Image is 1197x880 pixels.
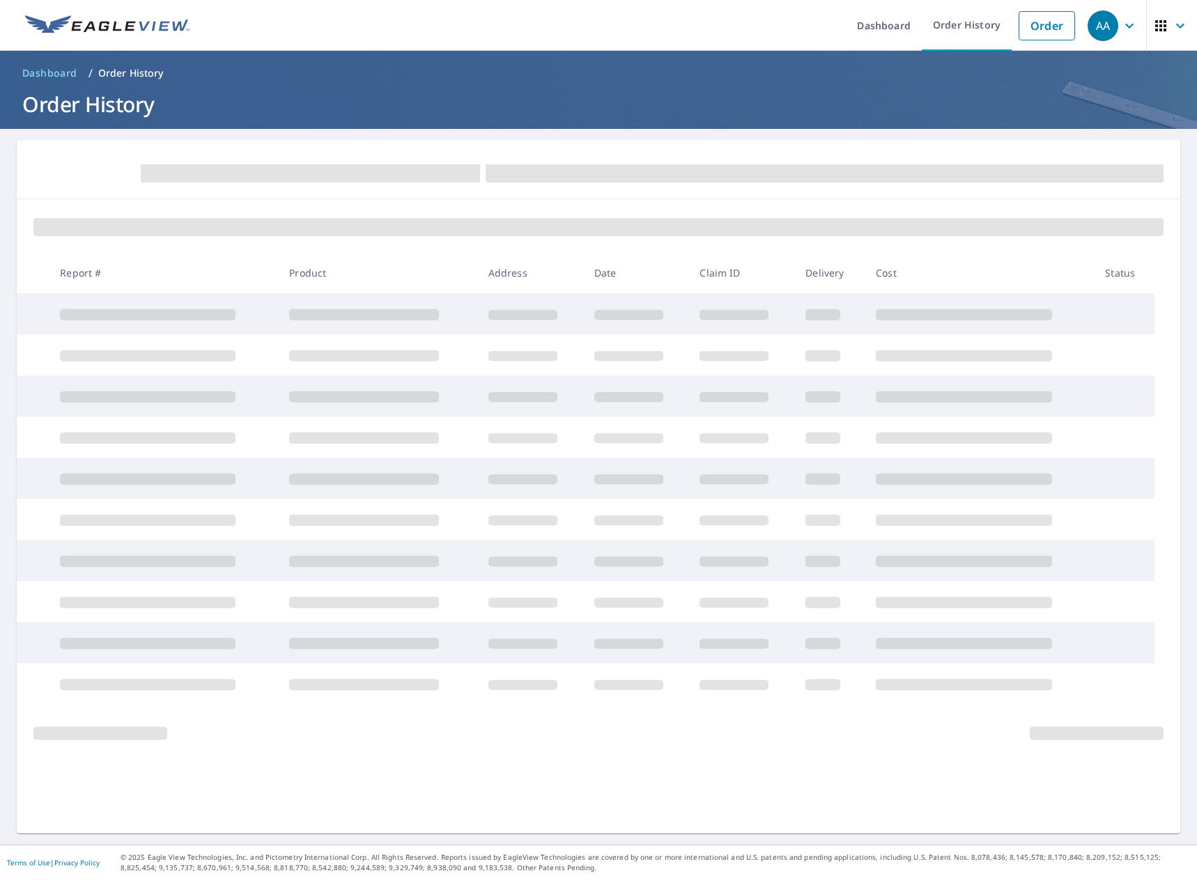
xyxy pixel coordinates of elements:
p: | [7,858,100,867]
th: Product [278,252,477,293]
li: / [88,65,93,82]
p: © 2025 Eagle View Technologies, Inc. and Pictometry International Corp. All Rights Reserved. Repo... [121,852,1190,873]
h1: Order History [17,90,1180,118]
th: Delivery [794,252,865,293]
a: Terms of Use [7,858,50,867]
nav: breadcrumb [17,62,1180,84]
th: Cost [865,252,1094,293]
a: Dashboard [17,62,83,84]
p: Order History [98,66,164,80]
a: Privacy Policy [54,858,100,867]
img: EV Logo [25,15,190,36]
th: Claim ID [688,252,794,293]
th: Date [583,252,689,293]
div: AA [1088,10,1118,41]
th: Report # [49,252,278,293]
a: Order [1019,11,1075,40]
th: Address [477,252,583,293]
span: Dashboard [22,66,77,80]
th: Status [1094,252,1154,293]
